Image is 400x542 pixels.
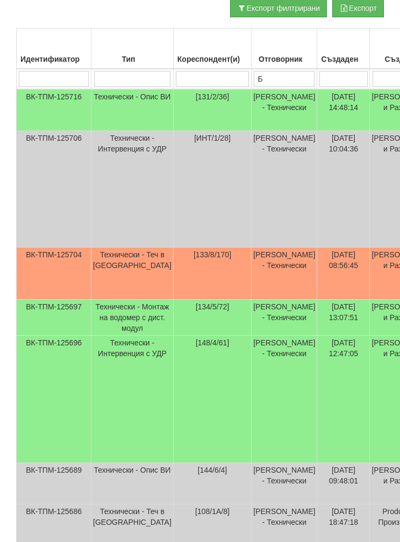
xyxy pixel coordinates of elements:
div: Идентификатор [18,52,89,67]
div: Отговорник [253,52,315,67]
td: [DATE] 14:48:14 [317,89,370,131]
span: [144/6/4] [198,466,227,474]
span: [131/2/36] [196,92,229,101]
td: [DATE] 08:56:45 [317,248,370,300]
td: ВК-ТПМ-125689 [17,463,91,504]
td: Технически - Теч в [GEOGRAPHIC_DATA] [91,248,174,300]
td: ВК-ТПМ-125704 [17,248,91,300]
td: [PERSON_NAME] - Технически [252,248,317,300]
td: ВК-ТПМ-125706 [17,131,91,248]
td: [PERSON_NAME] - Технически [252,336,317,463]
td: ВК-ТПМ-125716 [17,89,91,131]
span: [148/4/61] [196,338,229,347]
td: Технически - Опис ВИ [91,89,174,131]
div: Кореспондент(и) [175,52,249,67]
td: [DATE] 12:47:05 [317,336,370,463]
td: Технически - Интервенция с УДР [91,336,174,463]
td: Технически - Монтаж на водомер с дист. модул [91,300,174,336]
td: ВК-ТПМ-125697 [17,300,91,336]
td: [PERSON_NAME] - Технически [252,300,317,336]
td: Технически - Интервенция с УДР [91,131,174,248]
td: ВК-ТПМ-125696 [17,336,91,463]
th: Тип: No sort applied, activate to apply an ascending sort [91,28,174,69]
div: Тип [93,52,172,67]
span: [133/8/170] [194,250,231,259]
td: [DATE] 09:48:01 [317,463,370,504]
td: [DATE] 13:07:51 [317,300,370,336]
td: [PERSON_NAME] - Технически [252,89,317,131]
div: Създаден [319,52,368,67]
th: Създаден: No sort applied, activate to apply an ascending sort [317,28,370,69]
th: Кореспондент(и): No sort applied, activate to apply an ascending sort [173,28,251,69]
span: [ИНТ/1/28] [194,134,231,142]
td: [DATE] 10:04:36 [317,131,370,248]
span: [134/5/72] [196,302,229,311]
td: [PERSON_NAME] - Технически [252,131,317,248]
th: Идентификатор: No sort applied, activate to apply an ascending sort [17,28,91,69]
span: [108/1А/8] [195,507,230,516]
th: Отговорник: No sort applied, activate to apply an ascending sort [252,28,317,69]
td: [PERSON_NAME] - Технически [252,463,317,504]
td: Технически - Опис ВИ [91,463,174,504]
